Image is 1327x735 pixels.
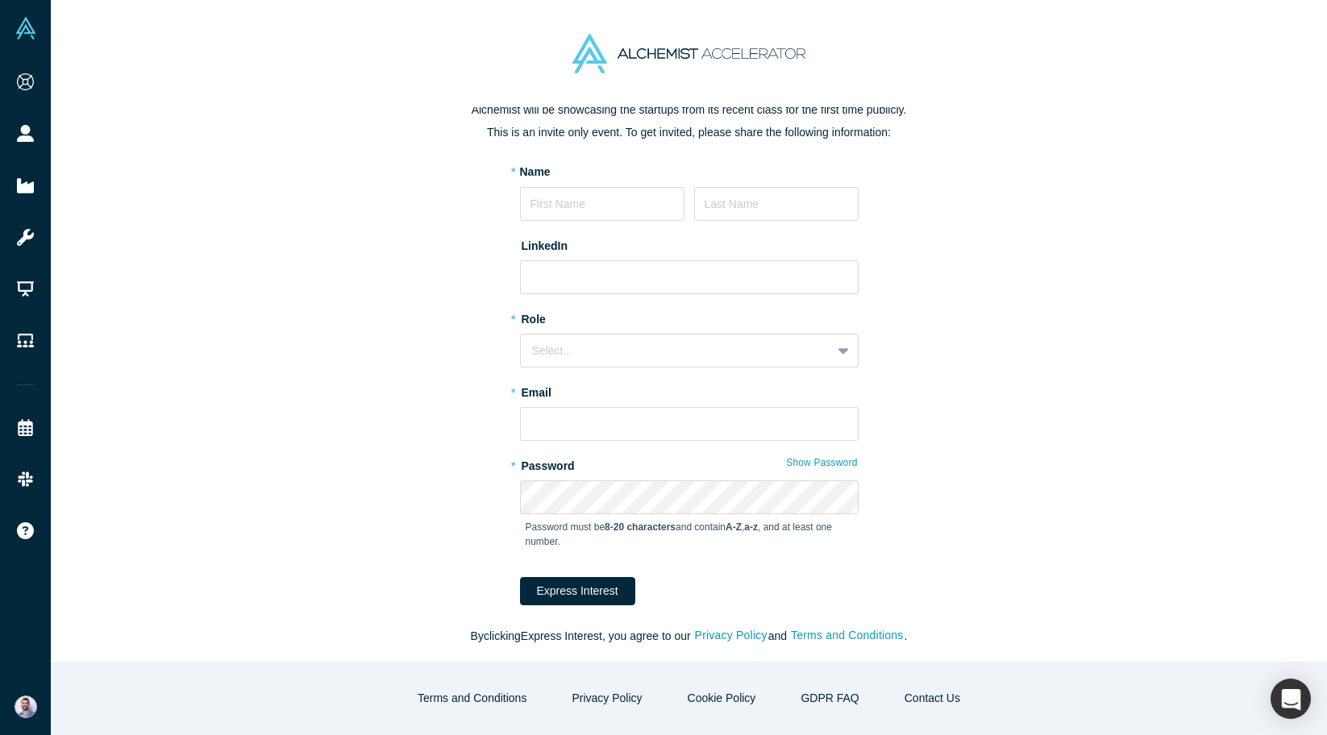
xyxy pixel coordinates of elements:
[15,17,37,39] img: Alchemist Vault Logo
[694,626,768,645] button: Privacy Policy
[785,452,858,473] button: Show Password
[744,521,758,533] strong: a-z
[520,164,551,181] label: Name
[605,521,676,533] strong: 8-20 characters
[520,452,859,475] label: Password
[520,232,568,255] label: LinkedIn
[520,305,859,328] label: Role
[784,684,876,712] a: GDPR FAQ
[520,379,859,401] label: Email
[520,187,684,221] input: First Name
[790,626,905,645] button: Terms and Conditions
[572,34,805,73] img: Alchemist Accelerator Logo
[15,696,37,718] img: Sam Jadali's Account
[351,124,1028,141] p: This is an invite only event. To get invited, please share the following information:
[726,521,742,533] strong: A-Z
[532,343,820,359] div: Select...
[555,684,659,712] button: Privacy Policy
[694,187,859,221] input: Last Name
[351,102,1028,118] p: Alchemist will be showcasing the startups from its recent class for the first time publicly.
[526,520,853,549] p: Password must be and contain , , and at least one number.
[671,684,773,712] button: Cookie Policy
[401,684,543,712] button: Terms and Conditions
[520,577,635,605] button: Express Interest
[351,628,1028,645] p: By clicking Express Interest , you agree to our and .
[888,684,977,712] button: Contact Us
